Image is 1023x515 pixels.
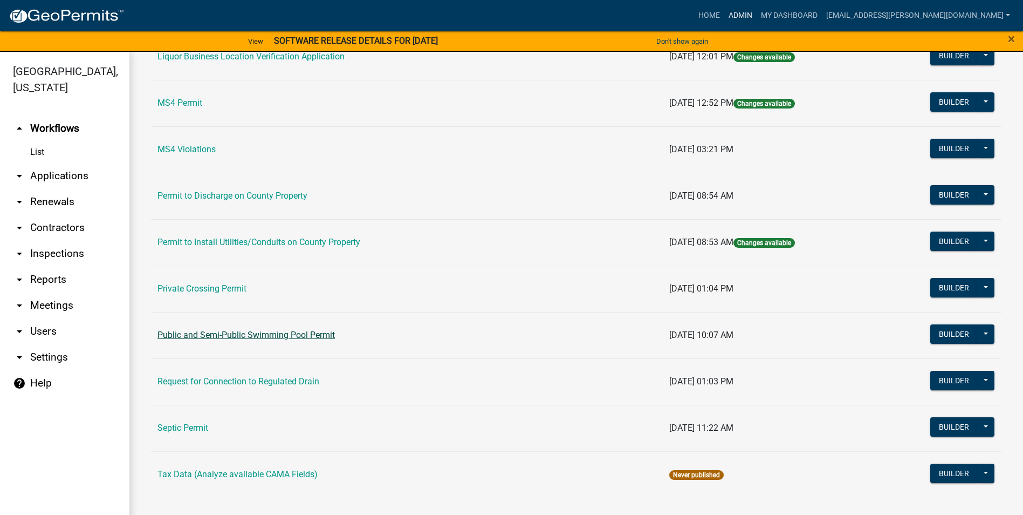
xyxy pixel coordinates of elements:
[930,92,978,112] button: Builder
[157,469,318,479] a: Tax Data (Analyze available CAMA Fields)
[669,51,733,62] span: [DATE] 12:01 PM
[669,376,733,387] span: [DATE] 01:03 PM
[733,52,795,62] span: Changes available
[694,5,724,26] a: Home
[930,278,978,297] button: Builder
[13,377,26,390] i: help
[13,170,26,182] i: arrow_drop_down
[13,247,26,260] i: arrow_drop_down
[244,32,267,50] a: View
[930,46,978,65] button: Builder
[13,273,26,286] i: arrow_drop_down
[822,5,1014,26] a: [EMAIL_ADDRESS][PERSON_NAME][DOMAIN_NAME]
[733,99,795,109] span: Changes available
[930,185,978,205] button: Builder
[13,122,26,135] i: arrow_drop_up
[669,423,733,433] span: [DATE] 11:22 AM
[13,195,26,208] i: arrow_drop_down
[157,51,345,62] a: Liquor Business Location Verification Application
[669,191,733,201] span: [DATE] 08:54 AM
[733,238,795,248] span: Changes available
[13,351,26,364] i: arrow_drop_down
[1008,31,1015,46] span: ×
[757,5,822,26] a: My Dashboard
[13,325,26,338] i: arrow_drop_down
[13,221,26,234] i: arrow_drop_down
[157,144,216,154] a: MS4 Violations
[930,139,978,158] button: Builder
[157,98,202,108] a: MS4 Permit
[930,324,978,344] button: Builder
[930,464,978,483] button: Builder
[669,470,724,480] span: Never published
[157,283,246,294] a: Private Crossing Permit
[930,371,978,390] button: Builder
[652,32,712,50] button: Don't show again
[930,417,978,437] button: Builder
[157,191,307,201] a: Permit to Discharge on County Property
[930,232,978,251] button: Builder
[724,5,757,26] a: Admin
[1008,32,1015,45] button: Close
[669,283,733,294] span: [DATE] 01:04 PM
[157,330,335,340] a: Public and Semi-Public Swimming Pool Permit
[274,36,438,46] strong: SOFTWARE RELEASE DETAILS FOR [DATE]
[669,98,733,108] span: [DATE] 12:52 PM
[157,237,360,247] a: Permit to Install Utilities/Conduits on County Property
[157,423,208,433] a: Septic Permit
[669,330,733,340] span: [DATE] 10:07 AM
[157,376,319,387] a: Request for Connection to Regulated Drain
[669,237,733,247] span: [DATE] 08:53 AM
[13,299,26,312] i: arrow_drop_down
[669,144,733,154] span: [DATE] 03:21 PM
